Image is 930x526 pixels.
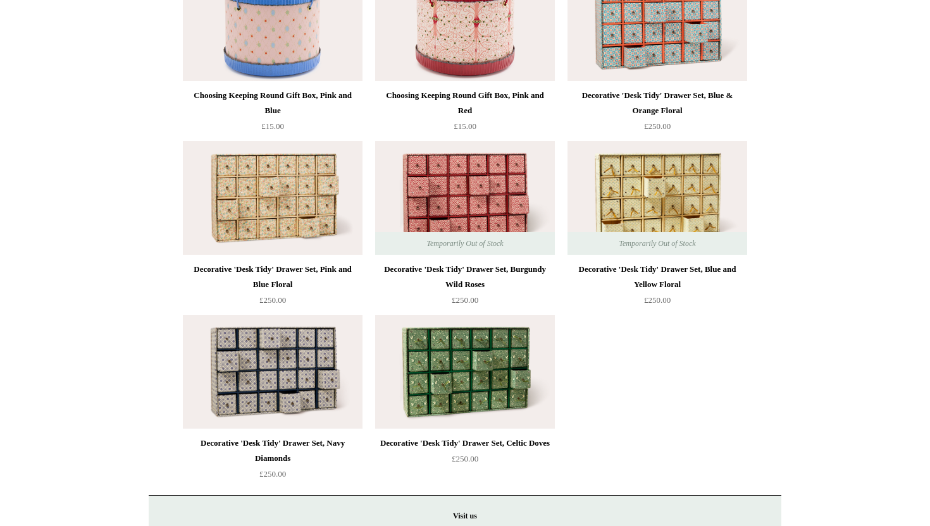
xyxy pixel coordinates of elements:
div: Choosing Keeping Round Gift Box, Pink and Red [378,88,552,118]
span: £250.00 [259,295,286,305]
img: Decorative 'Desk Tidy' Drawer Set, Burgundy Wild Roses [375,141,555,255]
div: Choosing Keeping Round Gift Box, Pink and Blue [186,88,359,118]
a: Decorative 'Desk Tidy' Drawer Set, Blue and Yellow Floral £250.00 [567,262,747,314]
a: Choosing Keeping Round Gift Box, Pink and Red £15.00 [375,88,555,140]
strong: Visit us [453,511,477,520]
a: Decorative 'Desk Tidy' Drawer Set, Pink and Blue Floral Decorative 'Desk Tidy' Drawer Set, Pink a... [183,141,363,255]
div: Decorative 'Desk Tidy' Drawer Set, Navy Diamonds [186,436,359,466]
a: Decorative 'Desk Tidy' Drawer Set, Celtic Doves Decorative 'Desk Tidy' Drawer Set, Celtic Doves [375,315,555,429]
span: £15.00 [454,121,476,131]
span: £250.00 [452,295,478,305]
div: Decorative 'Desk Tidy' Drawer Set, Blue and Yellow Floral [571,262,744,292]
span: £250.00 [644,121,671,131]
img: Decorative 'Desk Tidy' Drawer Set, Blue and Yellow Floral [567,141,747,255]
div: Decorative 'Desk Tidy' Drawer Set, Blue & Orange Floral [571,88,744,118]
a: Decorative 'Desk Tidy' Drawer Set, Navy Diamonds £250.00 [183,436,363,487]
a: Choosing Keeping Round Gift Box, Pink and Blue £15.00 [183,88,363,140]
a: Decorative 'Desk Tidy' Drawer Set, Burgundy Wild Roses Decorative 'Desk Tidy' Drawer Set, Burgund... [375,141,555,255]
img: Decorative 'Desk Tidy' Drawer Set, Celtic Doves [375,315,555,429]
div: Decorative 'Desk Tidy' Drawer Set, Pink and Blue Floral [186,262,359,292]
span: £250.00 [452,454,478,463]
div: Decorative 'Desk Tidy' Drawer Set, Burgundy Wild Roses [378,262,552,292]
span: £250.00 [259,469,286,479]
img: Decorative 'Desk Tidy' Drawer Set, Pink and Blue Floral [183,141,363,255]
a: Decorative 'Desk Tidy' Drawer Set, Burgundy Wild Roses £250.00 [375,262,555,314]
span: Temporarily Out of Stock [606,232,708,255]
div: Decorative 'Desk Tidy' Drawer Set, Celtic Doves [378,436,552,451]
span: £15.00 [261,121,284,131]
a: Decorative 'Desk Tidy' Drawer Set, Pink and Blue Floral £250.00 [183,262,363,314]
a: Decorative 'Desk Tidy' Drawer Set, Blue and Yellow Floral Decorative 'Desk Tidy' Drawer Set, Blue... [567,141,747,255]
span: £250.00 [644,295,671,305]
a: Decorative 'Desk Tidy' Drawer Set, Navy Diamonds Decorative 'Desk Tidy' Drawer Set, Navy Diamonds [183,315,363,429]
img: Decorative 'Desk Tidy' Drawer Set, Navy Diamonds [183,315,363,429]
a: Decorative 'Desk Tidy' Drawer Set, Celtic Doves £250.00 [375,436,555,487]
span: Temporarily Out of Stock [414,232,516,255]
a: Decorative 'Desk Tidy' Drawer Set, Blue & Orange Floral £250.00 [567,88,747,140]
